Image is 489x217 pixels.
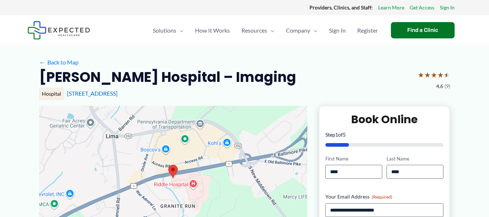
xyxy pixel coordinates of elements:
[325,132,444,137] p: Step of
[329,18,346,43] span: Sign In
[147,18,189,43] a: SolutionsMenu Toggle
[357,18,378,43] span: Register
[309,4,373,11] strong: Providers, Clinics, and Staff:
[351,18,384,43] a: Register
[39,57,79,68] a: ←Back to Map
[28,21,90,39] img: Expected Healthcare Logo - side, dark font, small
[343,132,346,138] span: 5
[153,18,176,43] span: Solutions
[241,18,267,43] span: Resources
[280,18,323,43] a: CompanyMenu Toggle
[436,82,443,91] span: 4.6
[325,193,444,200] label: Your Email Address
[267,18,274,43] span: Menu Toggle
[391,22,455,38] a: Find a Clinic
[147,18,384,43] nav: Primary Site Navigation
[67,90,118,97] a: [STREET_ADDRESS]
[323,18,351,43] a: Sign In
[195,18,230,43] span: How It Works
[372,194,392,200] span: (Required)
[325,112,444,126] h2: Book Online
[335,132,338,138] span: 1
[444,68,450,82] span: ★
[39,68,296,86] h2: [PERSON_NAME] Hospital – Imaging
[39,88,64,100] div: Hospital
[176,18,184,43] span: Menu Toggle
[236,18,280,43] a: ResourcesMenu Toggle
[325,155,382,162] label: First Name
[310,18,317,43] span: Menu Toggle
[378,3,404,12] a: Learn More
[418,68,424,82] span: ★
[444,82,450,91] span: (9)
[437,68,444,82] span: ★
[440,3,455,12] a: Sign In
[387,155,443,162] label: Last Name
[189,18,236,43] a: How It Works
[286,18,310,43] span: Company
[431,68,437,82] span: ★
[39,59,46,66] span: ←
[410,3,434,12] a: Get Access
[424,68,431,82] span: ★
